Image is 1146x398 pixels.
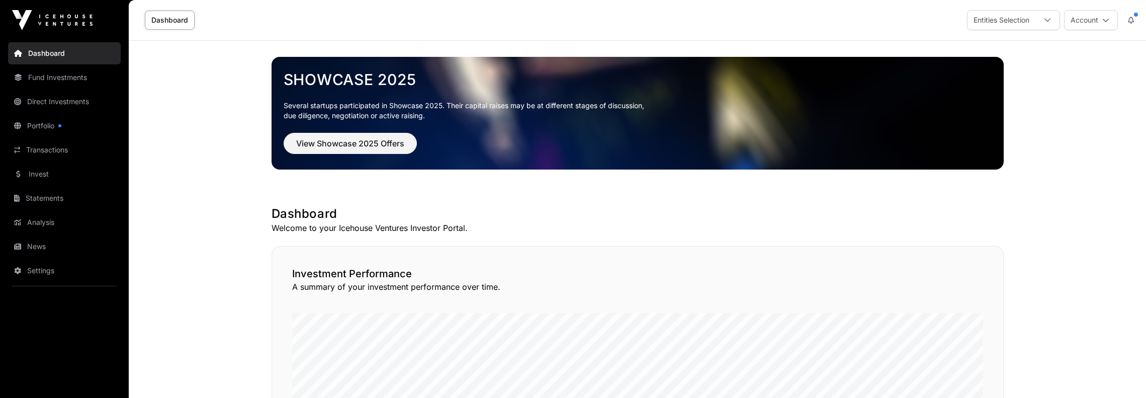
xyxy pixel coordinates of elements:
[284,133,417,154] button: View Showcase 2025 Offers
[145,11,195,30] a: Dashboard
[12,10,93,30] img: Icehouse Ventures Logo
[292,281,983,293] p: A summary of your investment performance over time.
[967,11,1035,30] div: Entities Selection
[272,222,1004,234] p: Welcome to your Icehouse Ventures Investor Portal.
[284,70,992,89] a: Showcase 2025
[272,206,1004,222] h1: Dashboard
[8,66,121,89] a: Fund Investments
[272,57,1004,170] img: Showcase 2025
[8,187,121,209] a: Statements
[1064,10,1118,30] button: Account
[8,42,121,64] a: Dashboard
[292,267,983,281] h2: Investment Performance
[8,163,121,185] a: Invest
[284,101,992,121] p: Several startups participated in Showcase 2025. Their capital raises may be at different stages o...
[8,235,121,258] a: News
[8,91,121,113] a: Direct Investments
[1096,350,1146,398] iframe: Chat Widget
[284,143,417,153] a: View Showcase 2025 Offers
[8,139,121,161] a: Transactions
[8,260,121,282] a: Settings
[8,211,121,233] a: Analysis
[8,115,121,137] a: Portfolio
[296,137,404,149] span: View Showcase 2025 Offers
